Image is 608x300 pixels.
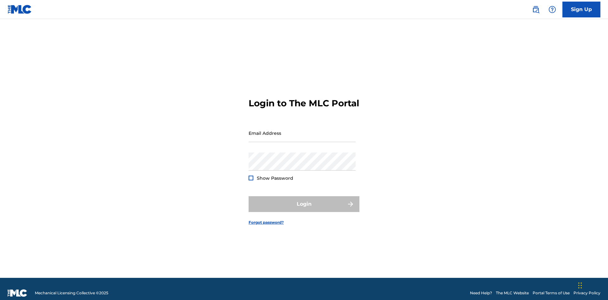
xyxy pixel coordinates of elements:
[249,220,284,225] a: Forgot password?
[548,6,556,13] img: help
[529,3,542,16] a: Public Search
[470,290,492,296] a: Need Help?
[8,289,27,297] img: logo
[533,290,570,296] a: Portal Terms of Use
[496,290,529,296] a: The MLC Website
[576,270,608,300] iframe: Chat Widget
[249,98,359,109] h3: Login to The MLC Portal
[546,3,559,16] div: Help
[562,2,600,17] a: Sign Up
[35,290,108,296] span: Mechanical Licensing Collective © 2025
[578,276,582,295] div: Drag
[8,5,32,14] img: MLC Logo
[257,175,293,181] span: Show Password
[532,6,540,13] img: search
[573,290,600,296] a: Privacy Policy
